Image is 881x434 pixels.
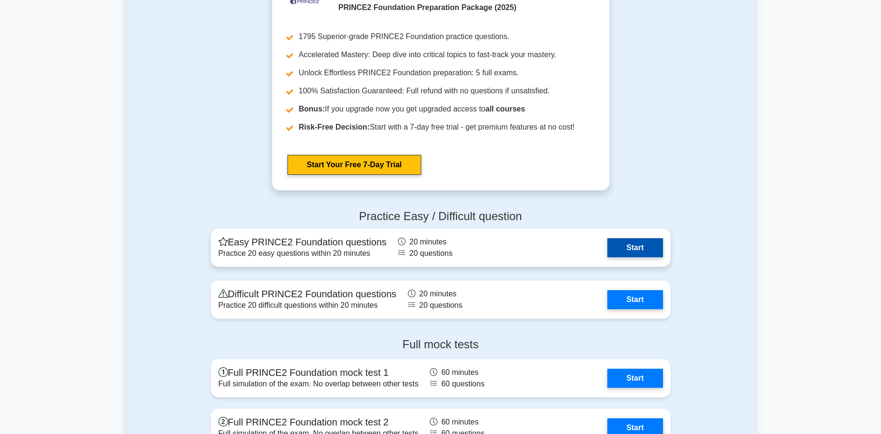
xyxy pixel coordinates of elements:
a: Start [607,369,663,388]
a: Start Your Free 7-Day Trial [287,155,421,175]
h4: Practice Easy / Difficult question [211,210,671,223]
h4: Full mock tests [211,338,671,352]
a: Start [607,238,663,257]
a: Start [607,290,663,309]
